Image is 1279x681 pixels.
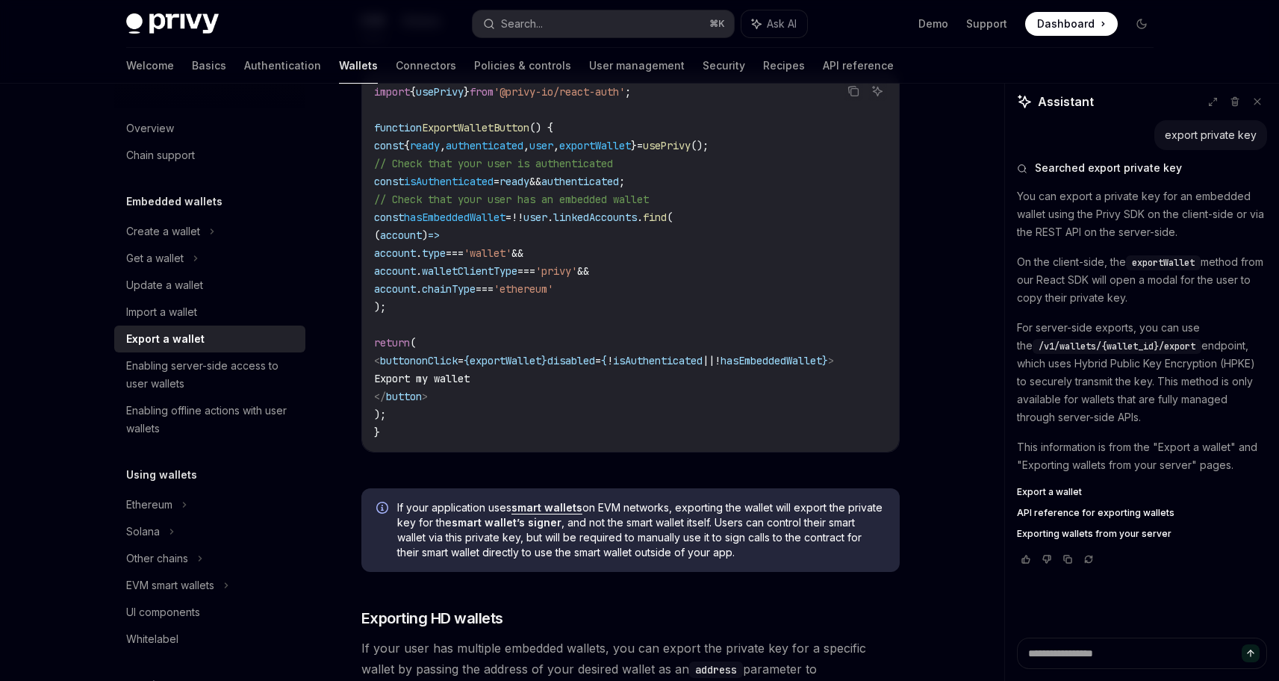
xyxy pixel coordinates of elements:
[822,354,828,367] span: }
[374,300,386,314] span: );
[553,211,637,224] span: linkedAccounts
[1017,319,1267,426] p: For server-side exports, you can use the endpoint, which uses Hybrid Public Key Encryption (HPKE)...
[114,326,305,352] a: Export a wallet
[374,85,410,99] span: import
[474,48,571,84] a: Policies & controls
[625,85,631,99] span: ;
[374,336,410,349] span: return
[446,139,523,152] span: authenticated
[828,354,834,367] span: >
[1017,486,1082,498] span: Export a wallet
[374,139,404,152] span: const
[374,193,649,206] span: // Check that your user has an embedded wallet
[643,139,691,152] span: usePrivy
[767,16,797,31] span: Ask AI
[1017,161,1267,175] button: Searched export private key
[547,354,595,367] span: disabled
[1038,93,1094,111] span: Assistant
[126,630,178,648] div: Whitelabel
[541,354,547,367] span: }
[416,354,458,367] span: onClick
[637,139,643,152] span: =
[126,13,219,34] img: dark logo
[404,139,410,152] span: {
[126,550,188,567] div: Other chains
[494,282,553,296] span: 'ethereum'
[691,139,709,152] span: ();
[422,246,446,260] span: type
[192,48,226,84] a: Basics
[114,352,305,397] a: Enabling server-side access to user wallets
[114,115,305,142] a: Overview
[868,81,887,101] button: Ask AI
[446,246,464,260] span: ===
[386,390,422,403] span: button
[577,264,589,278] span: &&
[559,139,631,152] span: exportWallet
[374,372,470,385] span: Export my wallet
[470,354,541,367] span: exportWallet
[1017,187,1267,241] p: You can export a private key for an embedded wallet using the Privy SDK on the client-side or via...
[1017,528,1171,540] span: Exporting wallets from your server
[374,282,416,296] span: account
[721,354,822,367] span: hasEmbeddedWallet
[114,397,305,442] a: Enabling offline actions with user wallets
[703,48,745,84] a: Security
[1165,128,1257,143] div: export private key
[1037,16,1095,31] span: Dashboard
[126,330,205,348] div: Export a wallet
[114,272,305,299] a: Update a wallet
[126,146,195,164] div: Chain support
[494,175,500,188] span: =
[374,426,380,439] span: }
[631,139,637,152] span: }
[404,211,505,224] span: hasEmbeddedWallet
[529,121,553,134] span: () {
[547,211,553,224] span: .
[416,246,422,260] span: .
[422,264,517,278] span: walletClientType
[422,121,529,134] span: ExportWalletButton
[428,228,440,242] span: =>
[1132,257,1195,269] span: exportWallet
[494,85,625,99] span: '@privy-io/react-auth'
[126,249,184,267] div: Get a wallet
[1039,340,1195,352] span: /v1/wallets/{wallet_id}/export
[715,354,721,367] span: !
[126,523,160,541] div: Solana
[126,303,197,321] div: Import a wallet
[374,157,613,170] span: // Check that your user is authenticated
[1017,507,1267,519] a: API reference for exporting wallets
[541,175,619,188] span: authenticated
[404,175,494,188] span: isAuthenticated
[126,119,174,137] div: Overview
[464,354,470,367] span: {
[500,175,529,188] span: ready
[244,48,321,84] a: Authentication
[416,282,422,296] span: .
[416,85,464,99] span: usePrivy
[410,336,416,349] span: (
[126,357,296,393] div: Enabling server-side access to user wallets
[741,10,807,37] button: Ask AI
[410,139,440,152] span: ready
[374,121,422,134] span: function
[523,211,547,224] span: user
[1017,253,1267,307] p: On the client-side, the method from our React SDK will open a modal for the user to copy their pr...
[1017,486,1267,498] a: Export a wallet
[689,662,743,678] code: address
[553,139,559,152] span: ,
[374,390,386,403] span: </
[126,603,200,621] div: UI components
[1017,528,1267,540] a: Exporting wallets from your server
[458,354,464,367] span: =
[374,228,380,242] span: (
[613,354,703,367] span: isAuthenticated
[126,402,296,438] div: Enabling offline actions with user wallets
[473,10,734,37] button: Search...⌘K
[416,264,422,278] span: .
[464,246,511,260] span: 'wallet'
[114,142,305,169] a: Chain support
[1035,161,1182,175] span: Searched export private key
[1017,507,1174,519] span: API reference for exporting wallets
